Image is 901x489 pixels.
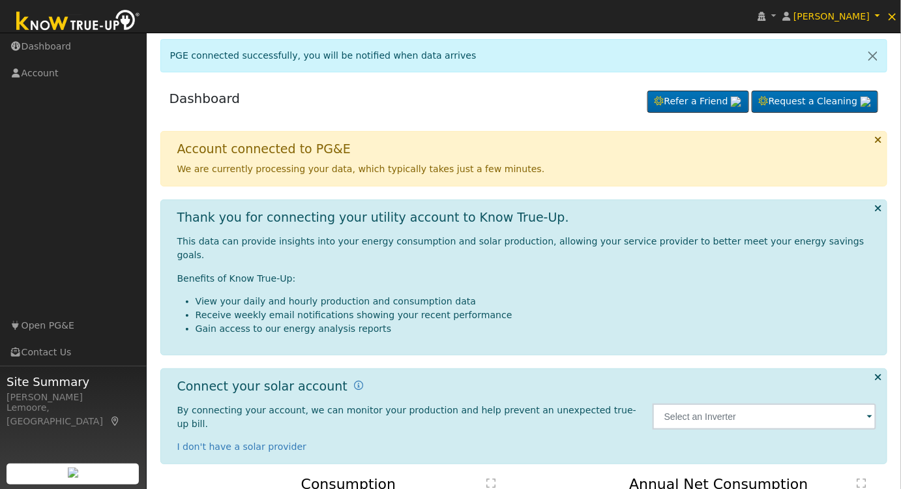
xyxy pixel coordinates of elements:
li: Receive weekly email notifications showing your recent performance [196,308,877,322]
div: [PERSON_NAME] [7,391,140,404]
span: This data can provide insights into your energy consumption and solar production, allowing your s... [177,236,864,260]
span: [PERSON_NAME] [793,11,870,22]
a: Map [110,416,121,426]
span: × [887,8,898,24]
div: Lemoore, [GEOGRAPHIC_DATA] [7,401,140,428]
a: Refer a Friend [647,91,749,113]
a: Dashboard [170,91,241,106]
a: I don't have a solar provider [177,441,307,452]
li: Gain access to our energy analysis reports [196,322,877,336]
h1: Thank you for connecting your utility account to Know True-Up. [177,210,569,225]
h1: Account connected to PG&E [177,141,351,156]
p: Benefits of Know True-Up: [177,272,877,286]
a: Request a Cleaning [752,91,878,113]
h1: Connect your solar account [177,379,347,394]
div: PGE connected successfully, you will be notified when data arrives [160,39,888,72]
text:  [486,478,495,488]
li: View your daily and hourly production and consumption data [196,295,877,308]
img: Know True-Up [10,7,147,37]
img: retrieve [861,96,871,107]
img: retrieve [68,467,78,478]
span: By connecting your account, we can monitor your production and help prevent an unexpected true-up... [177,405,637,429]
a: Close [859,40,887,72]
span: Site Summary [7,373,140,391]
text:  [857,478,866,488]
span: We are currently processing your data, which typically takes just a few minutes. [177,164,545,174]
input: Select an Inverter [653,404,877,430]
img: retrieve [731,96,741,107]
